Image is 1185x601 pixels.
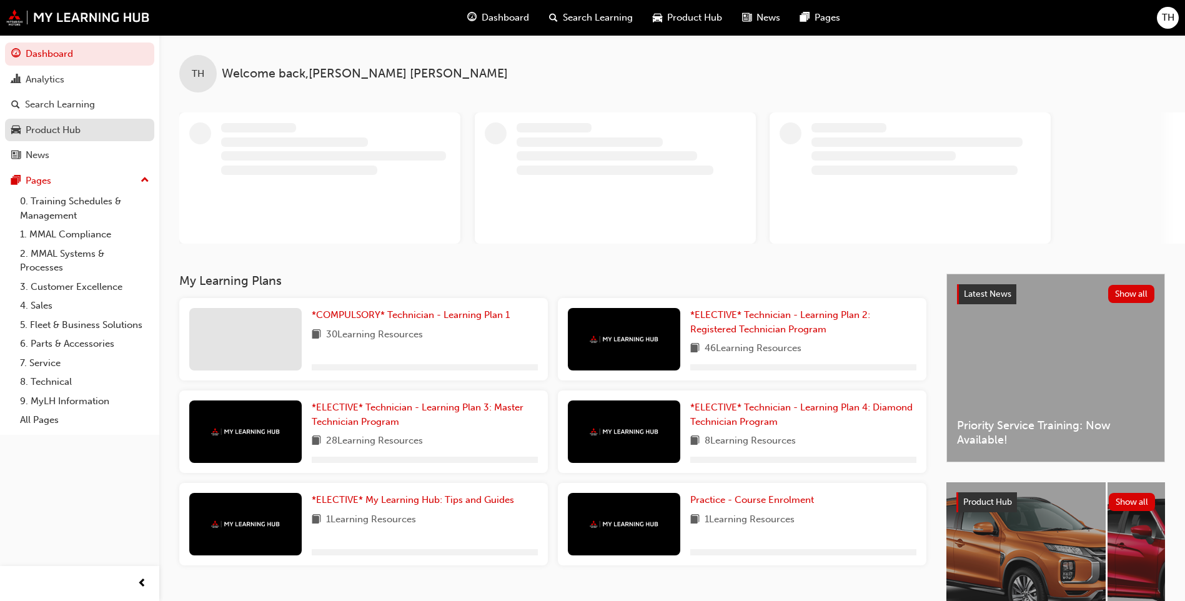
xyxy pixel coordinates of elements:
[690,512,700,528] span: book-icon
[312,309,510,320] span: *COMPULSORY* Technician - Learning Plan 1
[141,172,149,189] span: up-icon
[690,341,700,357] span: book-icon
[964,289,1011,299] span: Latest News
[15,410,154,430] a: All Pages
[956,492,1155,512] a: Product HubShow all
[1109,493,1156,511] button: Show all
[690,434,700,449] span: book-icon
[590,520,658,529] img: mmal
[467,10,477,26] span: guage-icon
[5,93,154,116] a: Search Learning
[179,274,926,288] h3: My Learning Plans
[11,176,21,187] span: pages-icon
[326,327,423,343] span: 30 Learning Resources
[946,274,1165,462] a: Latest NewsShow allPriority Service Training: Now Available!
[1108,285,1155,303] button: Show all
[312,494,514,505] span: *ELECTIVE* My Learning Hub: Tips and Guides
[5,169,154,192] button: Pages
[326,434,423,449] span: 28 Learning Resources
[15,244,154,277] a: 2. MMAL Systems & Processes
[690,493,819,507] a: Practice - Course Enrolment
[1162,11,1174,25] span: TH
[312,327,321,343] span: book-icon
[482,11,529,25] span: Dashboard
[690,494,814,505] span: Practice - Course Enrolment
[11,49,21,60] span: guage-icon
[15,225,154,244] a: 1. MMAL Compliance
[312,308,515,322] a: *COMPULSORY* Technician - Learning Plan 1
[690,309,870,335] span: *ELECTIVE* Technician - Learning Plan 2: Registered Technician Program
[15,277,154,297] a: 3. Customer Excellence
[11,125,21,136] span: car-icon
[15,372,154,392] a: 8. Technical
[705,341,801,357] span: 46 Learning Resources
[312,400,538,429] a: *ELECTIVE* Technician - Learning Plan 3: Master Technician Program
[815,11,840,25] span: Pages
[222,67,508,81] span: Welcome back , [PERSON_NAME] [PERSON_NAME]
[6,9,150,26] img: mmal
[590,335,658,344] img: mmal
[800,10,810,26] span: pages-icon
[5,144,154,167] a: News
[192,67,204,81] span: TH
[26,174,51,188] div: Pages
[5,119,154,142] a: Product Hub
[5,42,154,66] a: Dashboard
[667,11,722,25] span: Product Hub
[211,520,280,529] img: mmal
[312,493,519,507] a: *ELECTIVE* My Learning Hub: Tips and Guides
[25,97,95,112] div: Search Learning
[137,576,147,592] span: prev-icon
[539,5,643,31] a: search-iconSearch Learning
[11,74,21,86] span: chart-icon
[690,402,913,427] span: *ELECTIVE* Technician - Learning Plan 4: Diamond Technician Program
[590,428,658,436] img: mmal
[1157,7,1179,29] button: TH
[653,10,662,26] span: car-icon
[26,72,64,87] div: Analytics
[563,11,633,25] span: Search Learning
[732,5,790,31] a: news-iconNews
[690,400,916,429] a: *ELECTIVE* Technician - Learning Plan 4: Diamond Technician Program
[11,150,21,161] span: news-icon
[705,512,795,528] span: 1 Learning Resources
[312,434,321,449] span: book-icon
[957,284,1154,304] a: Latest NewsShow all
[742,10,751,26] span: news-icon
[312,402,523,427] span: *ELECTIVE* Technician - Learning Plan 3: Master Technician Program
[957,419,1154,447] span: Priority Service Training: Now Available!
[15,334,154,354] a: 6. Parts & Accessories
[549,10,558,26] span: search-icon
[26,123,81,137] div: Product Hub
[5,40,154,169] button: DashboardAnalyticsSearch LearningProduct HubNews
[5,68,154,91] a: Analytics
[15,192,154,225] a: 0. Training Schedules & Management
[756,11,780,25] span: News
[15,315,154,335] a: 5. Fleet & Business Solutions
[15,296,154,315] a: 4. Sales
[457,5,539,31] a: guage-iconDashboard
[211,428,280,436] img: mmal
[963,497,1012,507] span: Product Hub
[790,5,850,31] a: pages-iconPages
[690,308,916,336] a: *ELECTIVE* Technician - Learning Plan 2: Registered Technician Program
[312,512,321,528] span: book-icon
[705,434,796,449] span: 8 Learning Resources
[26,148,49,162] div: News
[643,5,732,31] a: car-iconProduct Hub
[326,512,416,528] span: 1 Learning Resources
[11,99,20,111] span: search-icon
[15,392,154,411] a: 9. MyLH Information
[15,354,154,373] a: 7. Service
